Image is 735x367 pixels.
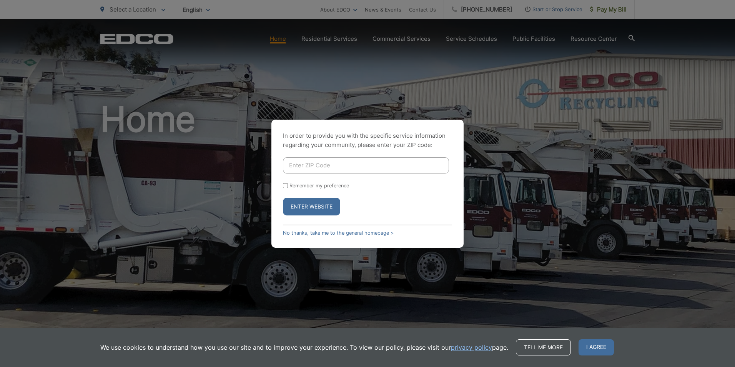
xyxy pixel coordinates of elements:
a: No thanks, take me to the general homepage > [283,230,394,236]
button: Enter Website [283,198,340,215]
span: I agree [579,339,614,355]
label: Remember my preference [289,183,349,189]
a: Tell me more [516,339,571,355]
p: We use cookies to understand how you use our site and to improve your experience. To view our pol... [100,343,508,352]
a: privacy policy [451,343,492,352]
input: Enter ZIP Code [283,157,449,173]
p: In order to provide you with the specific service information regarding your community, please en... [283,131,452,150]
